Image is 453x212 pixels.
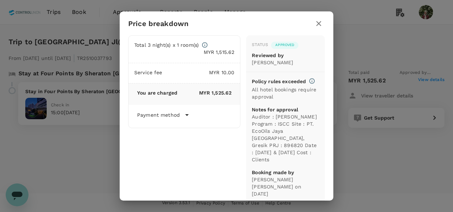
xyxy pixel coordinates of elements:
h6: Price breakdown [128,18,188,29]
div: Status [252,41,268,49]
p: You are charged [137,89,177,96]
p: Reviewed by [252,52,319,59]
span: Approved [271,42,298,47]
p: Service fee [134,69,162,76]
p: All hotel bookings require approval [252,86,319,100]
p: Policy rules exceeded [252,78,306,85]
p: Booking made by [252,169,319,176]
p: [PERSON_NAME] [252,59,319,66]
p: Payment method [137,111,180,118]
p: MYR 1,515.62 [134,49,234,56]
p: Notes for approval [252,106,319,113]
p: Auditor : [PERSON_NAME] Program : ISCC Site : PT. EcoOils Jaya [GEOGRAPHIC_DATA], Gresik PRJ : 89... [252,113,319,163]
p: Total 3 night(s) x 1 room(s) [134,41,199,49]
p: MYR 10.00 [162,69,235,76]
p: [PERSON_NAME] [PERSON_NAME] on [DATE] [252,176,319,197]
p: MYR 1,525.62 [177,89,231,96]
